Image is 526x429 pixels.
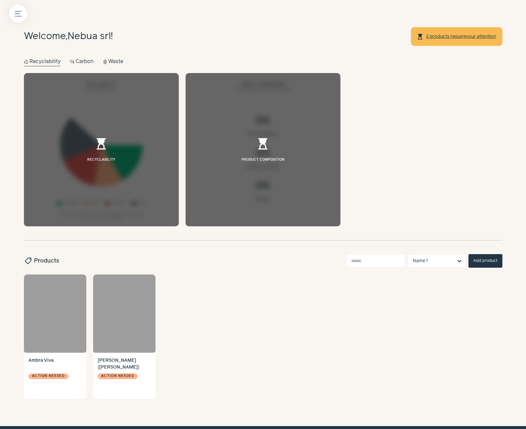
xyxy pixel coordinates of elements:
[24,29,113,44] h1: Welcome, !
[70,57,94,66] button: Carbon
[87,157,115,163] h2: Recyclability
[103,57,123,66] button: Waste
[23,257,32,265] span: sell
[32,373,65,379] span: Action needed
[94,137,108,151] span: hourglass_top
[468,254,502,268] button: Add product
[93,353,156,399] a: [PERSON_NAME] ([PERSON_NAME]) Action needed
[256,137,270,151] span: hourglass_top
[417,33,424,40] span: hourglass_top
[24,274,86,353] a: Ambra Viva
[426,34,496,39] a: 2 products requireyour attention
[24,57,61,66] button: Recyclability
[101,373,134,379] span: Action needed
[98,357,151,371] h4: Ambra Viva (campione)
[93,274,156,353] a: Ambra Viva (campione)
[28,357,82,371] h4: Ambra Viva
[24,257,59,265] h2: Products
[68,32,111,41] span: Nebua srl
[24,353,86,399] a: Ambra Viva Action needed
[242,157,284,163] h2: Product composition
